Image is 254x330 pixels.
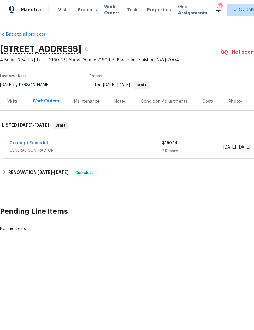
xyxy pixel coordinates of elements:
[54,170,69,174] span: [DATE]
[53,122,68,128] span: Draft
[78,7,97,13] span: Projects
[103,83,116,87] span: [DATE]
[34,123,49,127] span: [DATE]
[74,99,100,105] div: Maintenance
[8,169,69,176] h6: RENOVATION
[117,83,130,87] span: [DATE]
[223,144,250,150] span: -
[238,145,250,149] span: [DATE]
[141,99,188,105] div: Condition Adjustments
[147,7,171,13] span: Properties
[73,170,96,176] span: Complete
[37,170,52,174] span: [DATE]
[202,99,214,105] div: Costs
[37,170,69,174] span: -
[9,141,48,145] a: Concept Remodel
[114,99,126,105] div: Notes
[223,145,236,149] span: [DATE]
[103,83,130,87] span: -
[90,74,103,78] span: Project
[178,4,207,16] span: Geo Assignments
[58,7,71,13] span: Visits
[7,99,18,105] div: Visits
[18,123,49,127] span: -
[18,123,33,127] span: [DATE]
[218,4,222,10] div: 66
[104,4,120,16] span: Work Orders
[162,148,223,154] div: 2 Repairs
[127,8,140,12] span: Tasks
[2,122,49,129] h6: LISTED
[229,99,243,105] div: Photos
[33,98,59,104] div: Work Orders
[90,83,150,87] span: Listed
[162,141,178,145] span: $150.14
[134,83,149,87] span: Draft
[9,147,162,153] span: GENERAL_CONTRACTOR
[21,7,41,13] span: Maestro
[81,44,92,55] button: Copy Address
